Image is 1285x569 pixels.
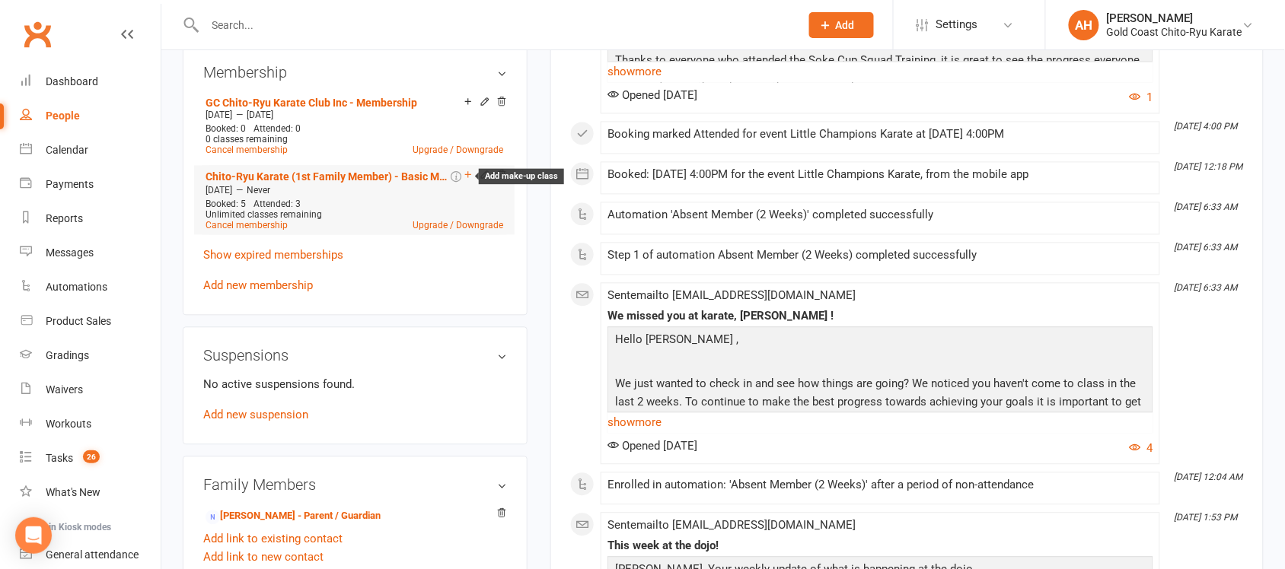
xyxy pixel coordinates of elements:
[46,281,107,293] div: Automations
[607,289,856,303] span: Sent email to [EMAIL_ADDRESS][DOMAIN_NAME]
[203,348,507,364] h3: Suspensions
[46,349,89,361] div: Gradings
[1175,283,1238,294] i: [DATE] 6:33 AM
[607,62,1153,83] a: show more
[479,169,564,185] div: Add make-up class
[20,441,161,475] a: Tasks 26
[206,509,381,525] a: [PERSON_NAME] - Parent / Guardian
[1107,25,1242,39] div: Gold Coast Chito-Ryu Karate
[206,210,322,221] span: Unlimited classes remaining
[203,548,324,567] a: Add link to new contact
[206,186,232,196] span: [DATE]
[206,110,232,121] span: [DATE]
[15,517,52,554] div: Open Intercom Messenger
[20,407,161,441] a: Workouts
[203,477,507,494] h3: Family Members
[20,202,161,236] a: Reports
[46,418,91,430] div: Workouts
[607,412,1153,434] a: show more
[206,199,246,210] span: Booked: 5
[202,185,507,197] div: —
[247,110,273,121] span: [DATE]
[607,440,697,453] span: Opened [DATE]
[206,135,288,145] span: 0 classes remaining
[1107,11,1242,25] div: [PERSON_NAME]
[46,383,83,396] div: Waivers
[20,475,161,510] a: What's New
[46,548,139,561] div: General attendance
[206,97,417,110] a: GC Chito-Ryu Karate Club Inc - Membership
[1175,472,1243,483] i: [DATE] 12:04 AM
[607,519,856,532] span: Sent email to [EMAIL_ADDRESS][DOMAIN_NAME]
[607,250,1153,262] div: Step 1 of automation Absent Member (2 Weeks) completed successfully
[203,279,313,293] a: Add new membership
[1130,440,1153,458] button: 4
[20,373,161,407] a: Waivers
[46,315,111,327] div: Product Sales
[607,89,697,103] span: Opened [DATE]
[20,65,161,99] a: Dashboard
[607,540,1153,553] div: This week at the dojo!
[83,450,100,463] span: 26
[203,376,507,394] p: No active suspensions found.
[607,310,1153,323] div: We missed you at karate, [PERSON_NAME] !
[413,145,503,156] a: Upgrade / Downgrade
[20,270,161,304] a: Automations
[611,52,1149,92] p: Thanks to everyone who attended the Soke Cup Squad Training, it is great to see the progress ever...
[1175,243,1238,253] i: [DATE] 6:33 AM
[20,133,161,167] a: Calendar
[607,169,1153,182] div: Booked: [DATE] 4:00PM for the event Little Champions Karate, from the mobile app
[206,171,448,183] a: Chito-Ryu Karate (1st Family Member) - Basic Membership (1 Class per Week) - Fortnightly Payment
[936,8,978,42] span: Settings
[1175,122,1238,132] i: [DATE] 4:00 PM
[46,212,83,224] div: Reports
[1069,10,1099,40] div: AH
[46,452,73,464] div: Tasks
[46,75,98,87] div: Dashboard
[413,221,503,231] a: Upgrade / Downgrade
[1175,202,1238,213] i: [DATE] 6:33 AM
[607,209,1153,222] div: Automation 'Absent Member (2 Weeks)' completed successfully
[203,65,507,81] h3: Membership
[247,186,270,196] span: Never
[46,178,94,190] div: Payments
[611,331,1149,353] p: Hello [PERSON_NAME] ,
[253,199,301,210] span: Attended: 3
[200,14,789,36] input: Search...
[20,167,161,202] a: Payments
[1130,89,1153,107] button: 1
[20,339,161,373] a: Gradings
[1175,513,1238,523] i: [DATE] 1:53 PM
[836,19,855,31] span: Add
[20,304,161,339] a: Product Sales
[253,124,301,135] span: Attended: 0
[46,144,88,156] div: Calendar
[206,124,246,135] span: Booked: 0
[611,375,1149,434] p: We just wanted to check in and see how things are going? We noticed you haven't come to class in ...
[206,221,288,231] a: Cancel membership
[206,145,288,156] a: Cancel membership
[203,249,343,262] a: Show expired memberships
[46,110,80,122] div: People
[18,15,56,53] a: Clubworx
[607,479,1153,492] div: Enrolled in automation: 'Absent Member (2 Weeks)' after a period of non-attendance
[46,486,100,498] div: What's New
[809,12,874,38] button: Add
[20,99,161,133] a: People
[46,246,94,259] div: Messages
[203,530,343,548] a: Add link to existing contact
[202,110,507,122] div: —
[607,129,1153,141] div: Booking marked Attended for event Little Champions Karate at [DATE] 4:00PM
[203,408,308,422] a: Add new suspension
[1175,162,1243,173] i: [DATE] 12:18 PM
[20,236,161,270] a: Messages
